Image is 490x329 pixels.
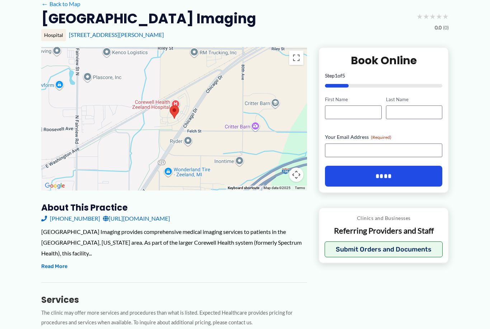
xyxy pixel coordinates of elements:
h2: [GEOGRAPHIC_DATA] Imaging [41,10,256,27]
a: Terms (opens in new tab) [295,186,305,190]
h3: Services [41,294,307,305]
button: Toggle fullscreen view [289,51,303,65]
div: Hospital [41,29,66,41]
p: The clinic may offer more services and procedures than what is listed. Expected Healthcare provid... [41,308,307,328]
a: [URL][DOMAIN_NAME] [103,213,170,224]
h2: Book Online [325,53,442,67]
span: ★ [429,10,436,23]
button: Read More [41,262,67,271]
div: [GEOGRAPHIC_DATA] Imaging provides comprehensive medical imaging services to patients in the [GEO... [41,226,307,258]
span: 0.0 [435,23,442,32]
p: Referring Providers and Staff [325,226,443,236]
label: Last Name [386,96,442,103]
a: [STREET_ADDRESS][PERSON_NAME] [69,31,164,38]
span: ★ [416,10,423,23]
button: Map camera controls [289,168,303,182]
span: (0) [443,23,449,32]
span: 5 [342,72,345,79]
span: (Required) [371,135,391,140]
span: Map data ©2025 [264,186,291,190]
label: Your Email Address [325,133,442,141]
span: ★ [436,10,442,23]
span: ★ [442,10,449,23]
a: [PHONE_NUMBER] [41,213,100,224]
span: ★ [423,10,429,23]
button: Keyboard shortcuts [228,185,259,191]
a: Open this area in Google Maps (opens a new window) [43,181,67,191]
p: Clinics and Businesses [325,213,443,223]
label: First Name [325,96,381,103]
span: 1 [335,72,338,79]
h3: About this practice [41,202,307,213]
p: Step of [325,73,442,78]
span: ← [41,0,48,7]
button: Submit Orders and Documents [325,241,443,257]
img: Google [43,181,67,191]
